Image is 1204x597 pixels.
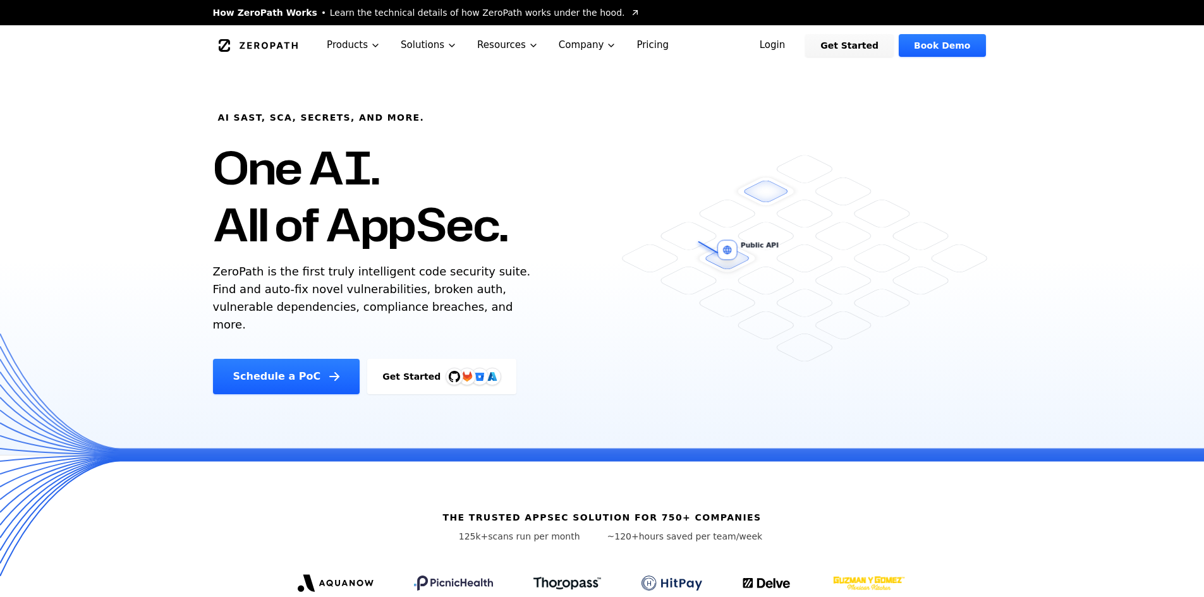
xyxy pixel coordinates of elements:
img: Thoropass [533,577,601,589]
p: scans run per month [442,530,597,543]
button: Company [549,25,627,65]
h1: One AI. All of AppSec. [213,139,508,253]
svg: Bitbucket [473,370,487,383]
a: Get StartedGitHubGitLabAzure [367,359,516,394]
button: Products [317,25,391,65]
span: 125k+ [459,531,489,541]
span: ~120+ [607,531,639,541]
span: Learn the technical details of how ZeroPath works under the hood. [330,6,625,19]
span: How ZeroPath Works [213,6,317,19]
p: hours saved per team/week [607,530,763,543]
a: Book Demo [899,34,985,57]
img: GitLab [454,364,480,389]
h6: The trusted AppSec solution for 750+ companies [442,511,761,524]
a: Get Started [805,34,894,57]
a: Schedule a PoC [213,359,360,394]
a: How ZeroPath WorksLearn the technical details of how ZeroPath works under the hood. [213,6,640,19]
img: GitHub [449,371,460,382]
img: Azure [487,371,497,382]
a: Login [745,34,801,57]
p: ZeroPath is the first truly intelligent code security suite. Find and auto-fix novel vulnerabilit... [213,263,537,334]
button: Resources [467,25,549,65]
h6: AI SAST, SCA, Secrets, and more. [218,111,425,124]
button: Solutions [391,25,467,65]
a: Pricing [626,25,679,65]
nav: Global [198,25,1007,65]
